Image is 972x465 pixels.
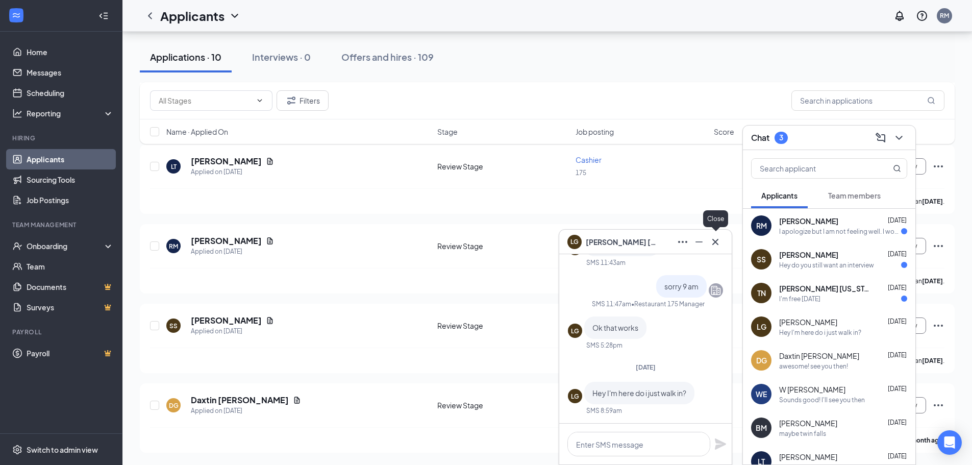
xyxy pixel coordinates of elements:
[27,83,114,103] a: Scheduling
[779,362,848,371] div: awesome! see you then!
[906,436,943,444] b: a month ago
[888,351,907,359] span: [DATE]
[779,418,837,428] span: [PERSON_NAME]
[586,341,622,350] div: SMS 5:28pm
[159,95,252,106] input: All Stages
[888,317,907,325] span: [DATE]
[27,445,98,455] div: Switch to admin view
[779,328,861,337] div: Hey I'm here do i just walk in?
[888,284,907,291] span: [DATE]
[191,315,262,326] h5: [PERSON_NAME]
[888,419,907,426] span: [DATE]
[571,327,579,335] div: LG
[709,236,721,248] svg: Cross
[932,240,944,252] svg: Ellipses
[576,169,586,177] span: 175
[779,283,871,293] span: [PERSON_NAME] [US_STATE]
[873,130,889,146] button: ComposeMessage
[893,10,906,22] svg: Notifications
[12,134,112,142] div: Hiring
[285,94,297,107] svg: Filter
[12,108,22,118] svg: Analysis
[266,316,274,325] svg: Document
[98,11,109,21] svg: Collapse
[714,127,734,137] span: Score
[293,396,301,404] svg: Document
[576,155,602,164] span: Cashier
[703,210,728,227] div: Close
[636,363,656,371] span: [DATE]
[437,400,569,410] div: Review Stage
[631,300,705,308] span: • Restaurant 175 Manager
[592,300,631,308] div: SMS 11:47am
[922,357,943,364] b: [DATE]
[191,395,289,406] h5: Daxtin [PERSON_NAME]
[664,282,699,291] span: sorry 9 am
[12,241,22,251] svg: UserCheck
[144,10,156,22] svg: ChevronLeft
[922,277,943,285] b: [DATE]
[27,149,114,169] a: Applicants
[757,288,766,298] div: TN
[27,108,114,118] div: Reporting
[693,236,705,248] svg: Minimize
[341,51,434,63] div: Offers and hires · 109
[586,258,626,267] div: SMS 11:43am
[12,328,112,336] div: Payroll
[779,452,837,462] span: [PERSON_NAME]
[761,191,797,200] span: Applicants
[266,157,274,165] svg: Document
[779,351,859,361] span: Daxtin [PERSON_NAME]
[191,406,301,416] div: Applied on [DATE]
[266,237,274,245] svg: Document
[437,241,569,251] div: Review Stage
[707,234,724,250] button: Cross
[756,389,767,399] div: WE
[27,241,105,251] div: Onboarding
[166,127,228,137] span: Name · Applied On
[592,323,638,332] span: Ok that works
[756,423,767,433] div: BM
[169,322,178,330] div: SS
[675,234,691,250] button: Ellipses
[932,320,944,332] svg: Ellipses
[677,236,689,248] svg: Ellipses
[927,96,935,105] svg: MagnifyingGlass
[937,430,962,455] div: Open Intercom Messenger
[779,216,838,226] span: [PERSON_NAME]
[888,216,907,224] span: [DATE]
[27,256,114,277] a: Team
[169,401,179,410] div: DG
[27,343,114,363] a: PayrollCrown
[191,326,274,336] div: Applied on [DATE]
[916,10,928,22] svg: QuestionInfo
[779,227,901,236] div: I apologize but I am not feeling well. I won't be able to make the interview
[191,156,262,167] h5: [PERSON_NAME]
[779,396,865,404] div: Sounds good! I'll see you then
[27,42,114,62] a: Home
[169,242,178,251] div: RM
[714,438,727,450] svg: Plane
[756,221,767,231] div: RM
[875,132,887,144] svg: ComposeMessage
[437,321,569,331] div: Review Stage
[756,355,767,365] div: DG
[757,322,766,332] div: LG
[751,132,769,143] h3: Chat
[229,10,241,22] svg: ChevronDown
[150,51,221,63] div: Applications · 10
[256,96,264,105] svg: ChevronDown
[586,236,657,248] span: [PERSON_NAME] [PERSON_NAME]
[888,250,907,258] span: [DATE]
[191,235,262,247] h5: [PERSON_NAME]
[893,164,901,173] svg: MagnifyingGlass
[27,62,114,83] a: Messages
[11,10,21,20] svg: WorkstreamLogo
[779,261,874,270] div: Hey do you still want an interview
[277,90,329,111] button: Filter Filters
[191,247,274,257] div: Applied on [DATE]
[893,132,905,144] svg: ChevronDown
[586,406,622,415] div: SMS 8:59am
[779,250,838,260] span: [PERSON_NAME]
